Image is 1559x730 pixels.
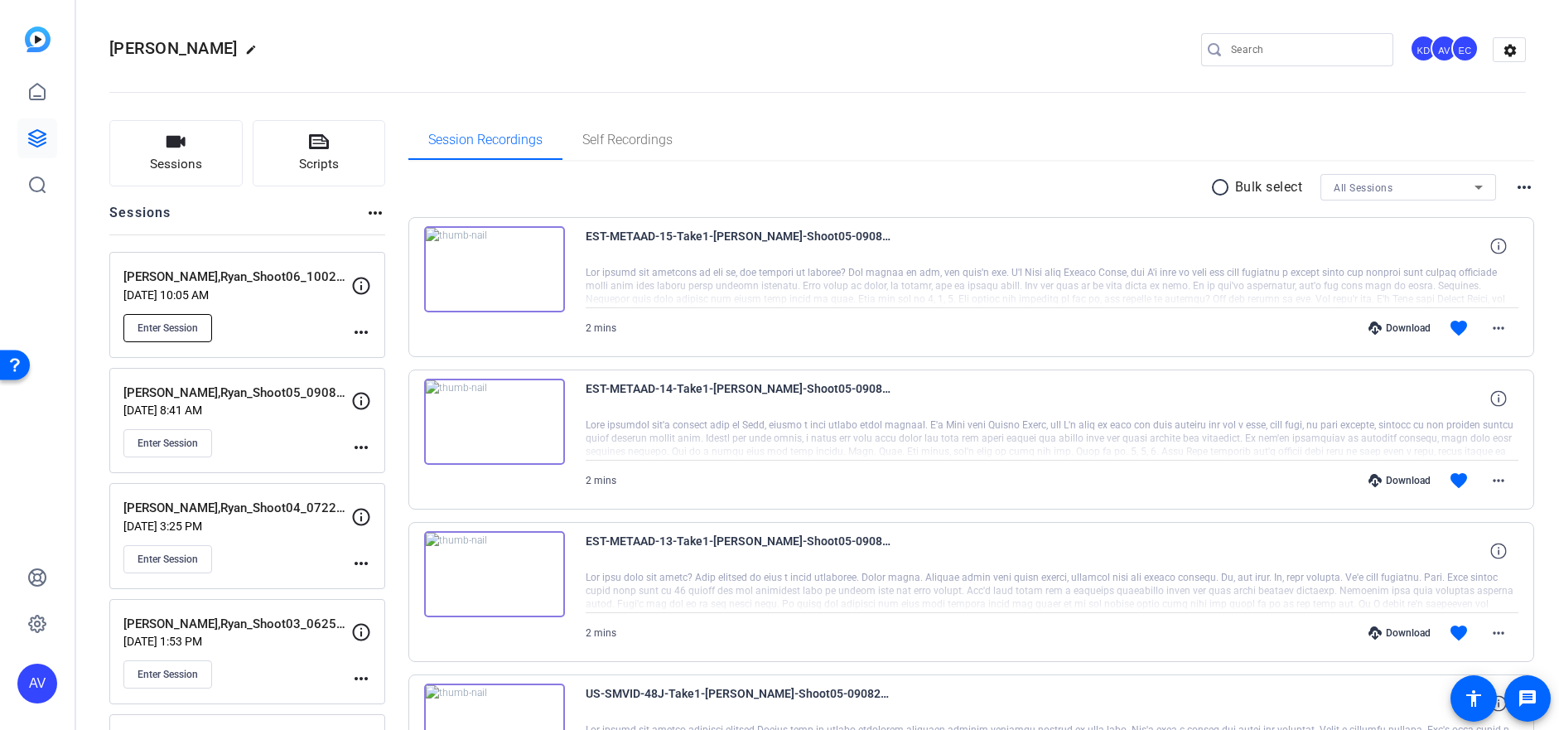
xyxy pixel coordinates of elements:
[123,520,351,533] p: [DATE] 3:25 PM
[123,384,351,403] p: [PERSON_NAME],Ryan_Shoot05_09082025
[1231,40,1380,60] input: Search
[123,268,351,287] p: [PERSON_NAME],Ryan_Shoot06_10022025
[586,379,892,418] span: EST-METAAD-14-Take1-[PERSON_NAME]-Shoot05-09082025-2025-09-08-09-36-25-697-0
[1489,318,1508,338] mat-icon: more_horiz
[586,322,616,334] span: 2 mins
[123,499,351,518] p: [PERSON_NAME],Ryan_Shoot04_07222025
[1464,689,1484,708] mat-icon: accessibility
[1360,474,1439,487] div: Download
[109,120,243,186] button: Sessions
[586,684,892,723] span: US-SMVID-48J-Take1-[PERSON_NAME]-Shoot05-09082025-2025-09-08-09-28-56-937-0
[365,203,385,223] mat-icon: more_horiz
[1360,321,1439,335] div: Download
[1410,35,1437,62] div: KD
[582,133,673,147] span: Self Recordings
[1431,35,1458,62] div: AV
[351,438,371,457] mat-icon: more_horiz
[424,531,565,617] img: thumb-nail
[586,627,616,639] span: 2 mins
[586,226,892,266] span: EST-METAAD-15-Take1-[PERSON_NAME]-Shoot05-09082025-2025-09-08-09-38-34-749-0
[428,133,543,147] span: Session Recordings
[1334,182,1392,194] span: All Sessions
[138,321,198,335] span: Enter Session
[109,203,171,234] h2: Sessions
[123,635,351,648] p: [DATE] 1:53 PM
[1451,35,1479,62] div: EC
[1449,623,1469,643] mat-icon: favorite
[1449,318,1469,338] mat-icon: favorite
[1489,623,1508,643] mat-icon: more_horiz
[25,27,51,52] img: blue-gradient.svg
[1518,689,1537,708] mat-icon: message
[123,545,212,573] button: Enter Session
[1210,177,1235,197] mat-icon: radio_button_unchecked
[351,669,371,689] mat-icon: more_horiz
[245,44,265,64] mat-icon: edit
[1410,35,1439,64] ngx-avatar: Krystal Delgadillo
[424,379,565,465] img: thumb-nail
[150,155,202,174] span: Sessions
[424,226,565,312] img: thumb-nail
[1514,177,1534,197] mat-icon: more_horiz
[123,615,351,634] p: [PERSON_NAME],Ryan_Shoot03_06252025
[586,475,616,486] span: 2 mins
[1449,471,1469,491] mat-icon: favorite
[138,553,198,566] span: Enter Session
[1451,35,1480,64] ngx-avatar: Erika Centeno
[123,288,351,302] p: [DATE] 10:05 AM
[17,664,57,703] div: AV
[253,120,386,186] button: Scripts
[1494,38,1527,63] mat-icon: settings
[123,314,212,342] button: Enter Session
[1489,471,1508,491] mat-icon: more_horiz
[351,322,371,342] mat-icon: more_horiz
[1235,177,1303,197] p: Bulk select
[109,38,237,58] span: [PERSON_NAME]
[123,404,351,417] p: [DATE] 8:41 AM
[586,531,892,571] span: EST-METAAD-13-Take1-[PERSON_NAME]-Shoot05-09082025-2025-09-08-09-33-22-936-0
[299,155,339,174] span: Scripts
[1431,35,1460,64] ngx-avatar: Abby Veloz
[1360,626,1439,640] div: Download
[351,554,371,573] mat-icon: more_horiz
[138,668,198,681] span: Enter Session
[123,660,212,689] button: Enter Session
[123,429,212,457] button: Enter Session
[138,437,198,450] span: Enter Session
